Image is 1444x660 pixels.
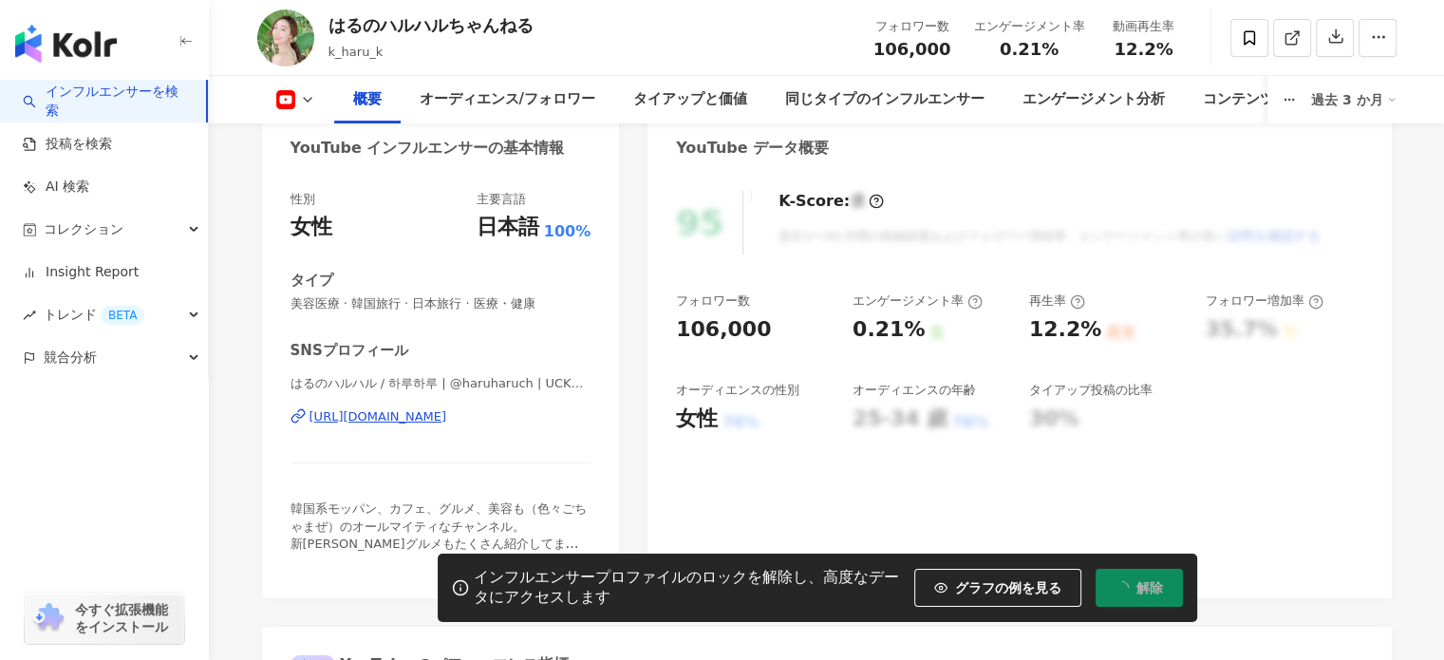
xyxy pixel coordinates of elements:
div: タイプ [291,271,333,291]
span: k_haru_k [328,45,384,59]
div: エンゲージメント分析 [1022,88,1165,111]
div: フォロワー増加率 [1206,292,1323,310]
span: グラフの例を見る [955,580,1061,595]
div: 再生率 [1029,292,1085,310]
div: はるのハルハルちゃんねる [328,13,534,37]
div: タイアップ投稿の比率 [1029,382,1153,399]
div: フォロワー数 [873,17,951,36]
div: エンゲージメント率 [974,17,1085,36]
span: 100% [544,221,591,242]
div: K-Score : [778,191,884,212]
img: chrome extension [30,603,66,633]
span: 美容医療 · 韓国旅行 · 日本旅行 · 医療・健康 [291,295,591,312]
span: コレクション [44,208,123,251]
a: [URL][DOMAIN_NAME] [291,408,591,425]
div: SNSプロフィール [291,341,408,361]
div: オーディエンスの性別 [676,382,799,399]
div: 同じタイプのインフルエンサー [785,88,985,111]
a: AI 検索 [23,178,89,197]
div: インフルエンサープロファイルのロックを解除し、高度なデータにアクセスします [474,568,905,608]
button: グラフの例を見る [914,569,1081,607]
span: トレンド [44,293,144,336]
div: 過去 3 か月 [1311,85,1397,115]
div: 日本語 [477,213,539,242]
button: 解除 [1096,569,1183,607]
div: [URL][DOMAIN_NAME] [309,408,447,425]
div: 106,000 [676,315,771,345]
img: logo [15,25,117,63]
div: 性別 [291,191,315,208]
div: 0.21% [853,315,925,345]
img: KOL Avatar [257,9,314,66]
span: 12.2% [1114,40,1172,59]
span: rise [23,309,36,322]
div: オーディエンスの年齢 [853,382,976,399]
div: 女性 [676,405,718,434]
a: Insight Report [23,263,139,282]
div: 12.2% [1029,315,1101,345]
div: オーディエンス/フォロワー [420,88,595,111]
div: コンテンツ内容分析 [1203,88,1331,111]
div: エンゲージメント率 [853,292,983,310]
div: 動画再生率 [1108,17,1180,36]
span: 解除 [1136,580,1163,595]
span: 106,000 [873,39,951,59]
div: 主要言語 [477,191,526,208]
a: searchインフルエンサーを検索 [23,83,191,120]
div: フォロワー数 [676,292,750,310]
span: 今すぐ拡張機能をインストール [75,601,178,635]
div: 女性 [291,213,332,242]
a: 投稿を検索 [23,135,112,154]
a: chrome extension今すぐ拡張機能をインストール [25,593,184,644]
span: 競合分析 [44,336,97,379]
div: YouTube データ概要 [676,138,829,159]
div: 概要 [353,88,382,111]
span: はるのハルハル / 하루하루 | @haruharuch | UCKPF80oRTDOhX-fj_zmcDDw [291,375,591,392]
span: loading [1113,579,1130,596]
div: タイアップと価値 [633,88,747,111]
div: YouTube インフルエンサーの基本情報 [291,138,565,159]
span: 0.21% [1000,40,1059,59]
div: BETA [101,306,144,325]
